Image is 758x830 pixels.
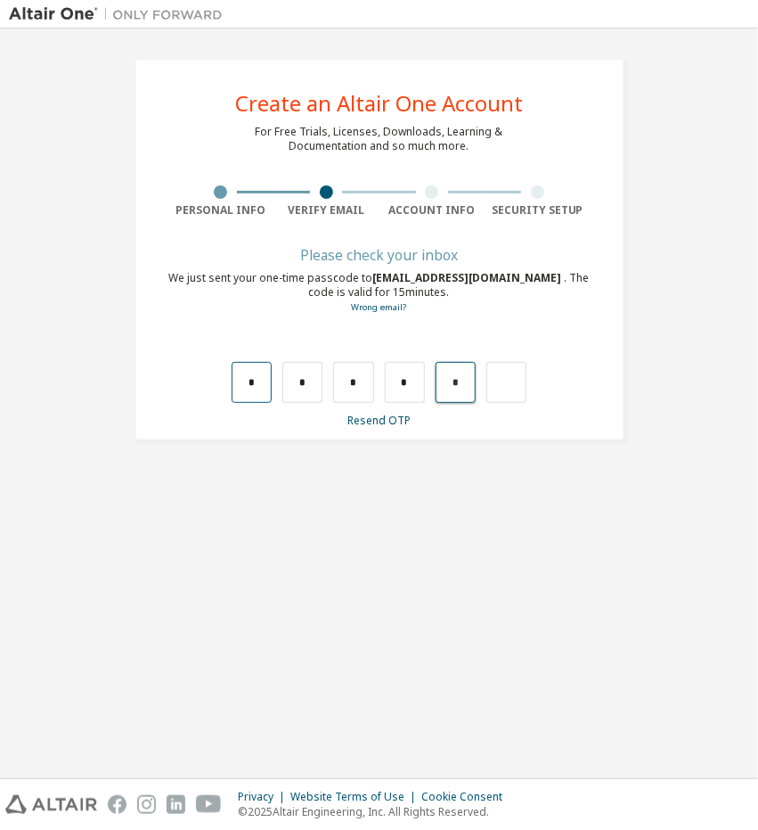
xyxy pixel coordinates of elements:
[421,790,513,804] div: Cookie Consent
[238,790,290,804] div: Privacy
[235,93,523,114] div: Create an Altair One Account
[485,203,591,218] div: Security Setup
[196,795,222,814] img: youtube.svg
[108,795,126,814] img: facebook.svg
[9,5,232,23] img: Altair One
[137,795,156,814] img: instagram.svg
[167,795,185,814] img: linkedin.svg
[373,270,565,285] span: [EMAIL_ADDRESS][DOMAIN_NAME]
[256,125,503,153] div: For Free Trials, Licenses, Downloads, Learning & Documentation and so much more.
[168,250,591,260] div: Please check your inbox
[5,795,97,814] img: altair_logo.svg
[273,203,379,218] div: Verify Email
[168,271,591,315] div: We just sent your one-time passcode to . The code is valid for 15 minutes.
[238,804,513,819] p: © 2025 Altair Engineering, Inc. All Rights Reserved.
[347,413,411,428] a: Resend OTP
[352,301,407,313] a: Go back to the registration form
[379,203,485,218] div: Account Info
[290,790,421,804] div: Website Terms of Use
[168,203,274,218] div: Personal Info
